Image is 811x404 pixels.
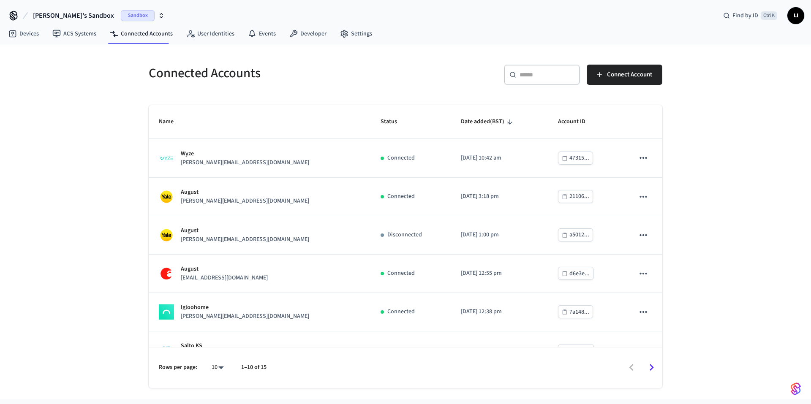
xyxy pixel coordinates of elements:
p: [DATE] 12:38 pm [461,307,538,316]
button: 7a148... [558,305,593,318]
a: Settings [333,26,379,41]
button: 6db0a... [558,344,594,357]
div: 47315... [569,153,589,163]
p: [PERSON_NAME][EMAIL_ADDRESS][DOMAIN_NAME] [181,235,309,244]
button: d6e3e... [558,267,593,280]
button: 21106... [558,190,593,203]
p: Igloohome [181,303,309,312]
span: Connect Account [607,69,652,80]
h5: Connected Accounts [149,65,400,82]
span: Status [381,115,408,128]
img: Wyze Logo, Square [159,151,174,166]
p: August [181,226,309,235]
p: 1–10 of 15 [241,363,267,372]
a: Developer [283,26,333,41]
a: ACS Systems [46,26,103,41]
img: Salto KS Logo [159,343,174,358]
p: Rows per page: [159,363,197,372]
button: a5012... [558,228,593,241]
p: August [181,265,268,274]
a: Devices [2,26,46,41]
a: User Identities [180,26,241,41]
p: [DATE] 1:00 pm [461,230,538,239]
button: 47315... [558,152,593,165]
p: August [181,188,309,197]
div: Find by IDCtrl K [716,8,784,23]
img: Yale Logo, Square [159,228,174,243]
p: [EMAIL_ADDRESS][DOMAIN_NAME] [181,274,268,282]
img: igloohome_logo [159,304,174,320]
span: Sandbox [121,10,155,21]
div: 7a148... [569,307,589,317]
p: Connected [387,154,415,163]
span: Name [159,115,185,128]
p: Salto KS [181,342,309,350]
span: Date added(BST) [461,115,515,128]
p: [PERSON_NAME][EMAIL_ADDRESS][DOMAIN_NAME] [181,197,309,206]
p: [DATE] 12:18 pm [461,346,538,355]
button: Connect Account [587,65,662,85]
div: 21106... [569,191,589,202]
p: Connected [387,192,415,201]
span: Find by ID [732,11,758,20]
p: [DATE] 10:42 am [461,154,538,163]
span: Ctrl K [761,11,777,20]
a: Connected Accounts [103,26,180,41]
div: 10 [207,361,228,374]
p: Connected [387,307,415,316]
button: LI [787,7,804,24]
p: Disconnected [387,230,422,239]
img: SeamLogoGradient.69752ec5.svg [791,382,801,396]
div: a5012... [569,230,589,240]
span: Account ID [558,115,596,128]
div: 6db0a... [569,345,590,356]
img: August Logo, Square [159,266,174,281]
img: Yale Logo, Square [159,189,174,204]
p: Wyze [181,149,309,158]
p: [PERSON_NAME][EMAIL_ADDRESS][DOMAIN_NAME] [181,158,309,167]
p: Connected [387,346,415,355]
button: Go to next page [642,358,661,377]
span: [PERSON_NAME]'s Sandbox [33,11,114,21]
p: [DATE] 12:55 pm [461,269,538,278]
p: [DATE] 3:18 pm [461,192,538,201]
a: Events [241,26,283,41]
p: Connected [387,269,415,278]
p: [PERSON_NAME][EMAIL_ADDRESS][DOMAIN_NAME] [181,312,309,321]
span: LI [788,8,803,23]
div: d6e3e... [569,268,590,279]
